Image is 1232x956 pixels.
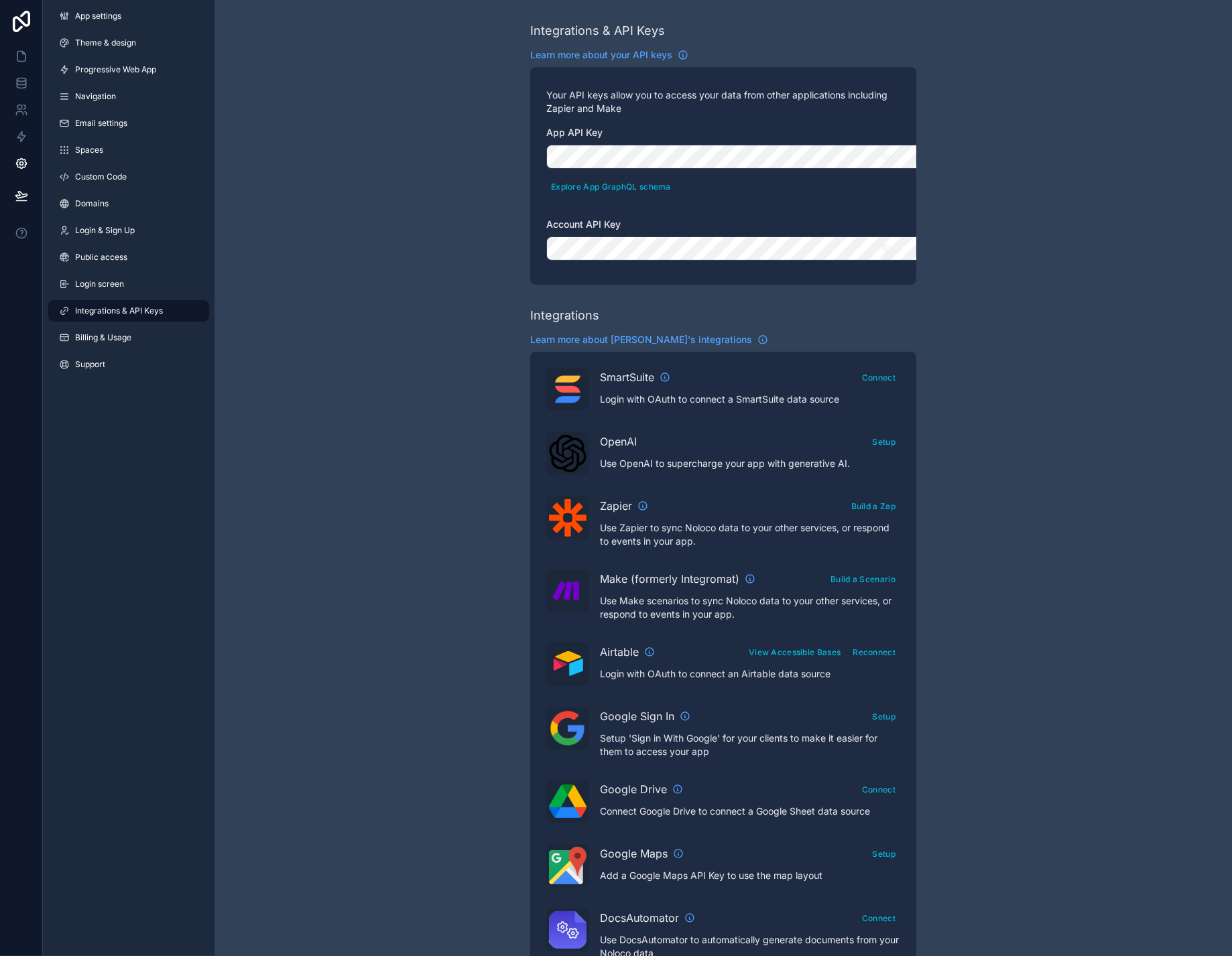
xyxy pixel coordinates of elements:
[600,498,632,514] span: Zapier
[600,369,654,385] span: SmartSuite
[600,521,900,548] p: Use Zapier to sync Noloco data to your other services, or respond to events in your app.
[600,708,674,724] span: Google Sign In
[868,707,901,726] button: Setup
[530,333,752,346] span: Learn more about [PERSON_NAME]'s integrations
[530,48,672,62] span: Learn more about your API keys
[48,166,209,188] a: Custom Code
[857,370,900,383] a: Connect
[48,354,209,375] a: Support
[744,642,845,662] button: View Accessible Bases
[868,709,901,722] a: Setup
[75,279,124,289] span: Login screen
[75,64,156,75] span: Progressive Web App
[75,172,127,182] span: Custom Code
[48,327,209,348] a: Billing & Usage
[857,780,900,799] button: Connect
[75,359,105,370] span: Support
[857,910,900,924] a: Connect
[48,32,209,54] a: Theme & design
[600,781,667,797] span: Google Drive
[847,498,900,512] a: Build a Zap
[600,594,900,621] p: Use Make scenarios to sync Noloco data to your other services, or respond to events in your app.
[48,86,209,107] a: Navigation
[75,91,116,102] span: Navigation
[600,644,639,660] span: Airtable
[75,252,127,263] span: Public access
[857,908,900,928] button: Connect
[549,784,587,818] img: Google Drive
[600,805,900,818] p: Connect Google Drive to connect a Google Sheet data source
[75,11,121,21] span: App settings
[744,644,845,658] a: View Accessible Bases
[48,220,209,241] a: Login & Sign Up
[75,145,103,155] span: Spaces
[549,911,587,949] img: DocsAutomator
[48,300,209,322] a: Integrations & API Keys
[48,113,209,134] a: Email settings
[600,571,739,587] span: Make (formerly Integromat)
[530,48,688,62] a: Learn more about your API keys
[48,5,209,27] a: App settings
[549,709,587,747] img: Google Sign In
[600,869,900,882] p: Add a Google Maps API Key to use the map layout
[75,38,136,48] span: Theme & design
[75,225,135,236] span: Login & Sign Up
[600,433,637,450] span: OpenAI
[75,305,163,316] span: Integrations & API Keys
[600,667,900,681] p: Login with OAuth to connect an Airtable data source
[549,499,587,537] img: Zapier
[857,782,900,795] a: Connect
[549,847,587,884] img: Google Maps
[546,179,676,192] a: Explore App GraphQL schema
[48,247,209,268] a: Public access
[826,569,900,589] button: Build a Scenario
[48,273,209,295] a: Login screen
[868,432,901,452] button: Setup
[530,333,768,346] a: Learn more about [PERSON_NAME]'s integrations
[847,496,900,516] button: Build a Zap
[600,845,668,862] span: Google Maps
[600,393,900,406] p: Login with OAuth to connect a SmartSuite data source
[48,193,209,214] a: Domains
[549,370,587,408] img: SmartSuite
[546,88,900,115] p: Your API keys allow you to access your data from other applications including Zapier and Make
[530,21,665,40] div: Integrations & API Keys
[75,198,109,209] span: Domains
[549,651,587,676] img: Airtable
[868,844,901,864] button: Setup
[600,457,900,470] p: Use OpenAI to supercharge your app with generative AI.
[826,571,900,585] a: Build a Scenario
[546,218,621,230] span: Account API Key
[868,846,901,860] a: Setup
[75,118,127,129] span: Email settings
[48,139,209,161] a: Spaces
[600,732,900,758] p: Setup 'Sign in With Google' for your clients to make it easier for them to access your app
[549,572,587,610] img: Make (formerly Integromat)
[868,434,901,448] a: Setup
[75,332,131,343] span: Billing & Usage
[549,435,587,472] img: OpenAI
[848,642,900,662] button: Reconnect
[848,644,900,658] a: Reconnect
[600,910,679,926] span: DocsAutomator
[546,177,676,196] button: Explore App GraphQL schema
[546,127,603,138] span: App API Key
[48,59,209,80] a: Progressive Web App
[857,368,900,387] button: Connect
[530,306,599,325] div: Integrations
